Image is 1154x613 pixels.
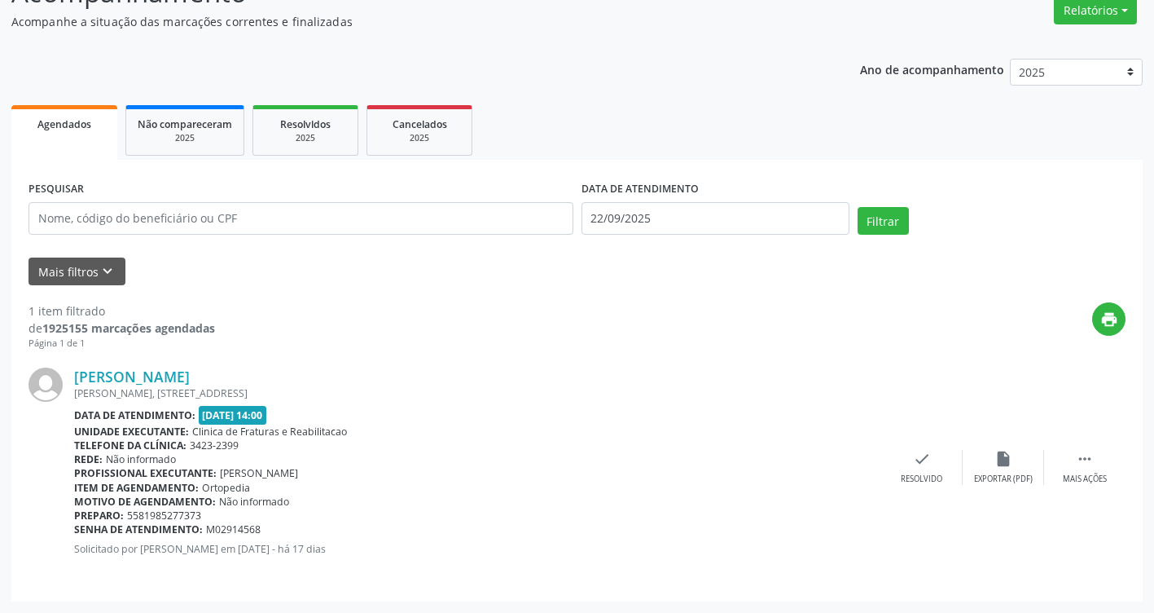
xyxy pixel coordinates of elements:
button: Mais filtroskeyboard_arrow_down [29,258,125,286]
span: Agendados [37,117,91,131]
label: DATA DE ATENDIMENTO [581,177,699,202]
div: Exportar (PDF) [974,474,1033,485]
span: [PERSON_NAME] [220,466,298,480]
p: Acompanhe a situação das marcações correntes e finalizadas [11,13,803,30]
i: insert_drive_file [994,450,1012,468]
i: keyboard_arrow_down [99,262,116,280]
input: Nome, código do beneficiário ou CPF [29,202,573,235]
button: print [1092,302,1125,336]
p: Solicitado por [PERSON_NAME] em [DATE] - há 17 dias [74,542,881,556]
span: 3423-2399 [190,439,239,452]
div: 2025 [379,132,460,144]
b: Profissional executante: [74,466,217,480]
b: Data de atendimento: [74,408,195,422]
span: Clinica de Fraturas e Reabilitacao [192,425,347,439]
span: Não compareceram [138,117,232,131]
b: Senha de atendimento: [74,523,203,536]
span: Não informado [219,495,289,509]
b: Motivo de agendamento: [74,495,216,509]
span: Cancelados [393,117,447,131]
span: Não informado [106,452,176,466]
span: Resolvidos [280,117,331,131]
i: print [1100,311,1118,329]
b: Preparo: [74,509,124,523]
p: Ano de acompanhamento [860,59,1004,79]
img: img [29,368,63,402]
span: M02914568 [206,523,261,536]
i:  [1076,450,1094,468]
div: Página 1 de 1 [29,337,215,351]
span: 5581985277373 [127,509,201,523]
label: PESQUISAR [29,177,84,202]
div: 2025 [138,132,232,144]
span: Ortopedia [202,481,250,495]
div: Mais ações [1063,474,1107,485]
span: [DATE] 14:00 [199,406,267,425]
button: Filtrar [858,207,909,235]
b: Rede: [74,452,103,466]
div: Resolvido [901,474,942,485]
div: 2025 [265,132,346,144]
strong: 1925155 marcações agendadas [42,320,215,336]
div: 1 item filtrado [29,302,215,320]
b: Item de agendamento: [74,481,199,495]
b: Telefone da clínica: [74,439,186,452]
i: check [913,450,931,468]
input: Selecione um intervalo [581,202,849,235]
b: Unidade executante: [74,425,189,439]
div: [PERSON_NAME], [STREET_ADDRESS] [74,386,881,400]
div: de [29,320,215,337]
a: [PERSON_NAME] [74,368,190,386]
